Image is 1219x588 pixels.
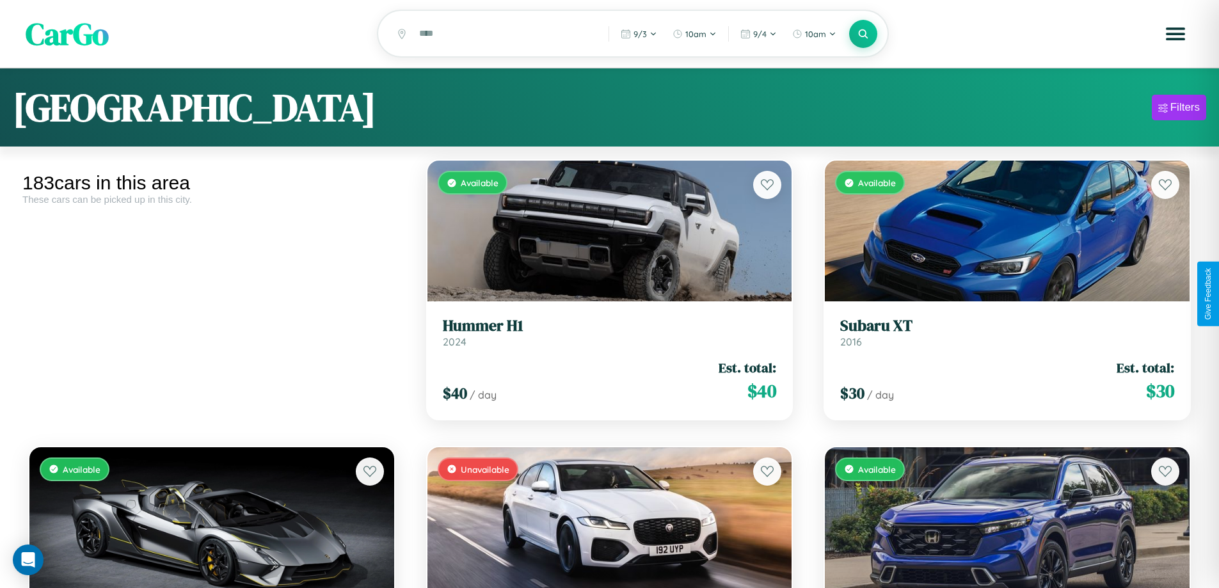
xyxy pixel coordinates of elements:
span: 2016 [840,335,862,348]
div: Filters [1170,101,1200,114]
span: / day [867,388,894,401]
span: Available [858,464,896,475]
div: These cars can be picked up in this city. [22,194,401,205]
button: 10am [666,24,723,44]
span: $ 40 [443,383,467,404]
span: Est. total: [719,358,776,377]
span: 9 / 4 [753,29,767,39]
span: 10am [685,29,706,39]
span: Est. total: [1117,358,1174,377]
span: 2024 [443,335,466,348]
span: $ 40 [747,378,776,404]
button: 9/4 [734,24,783,44]
button: Filters [1152,95,1206,120]
span: Unavailable [461,464,509,475]
span: $ 30 [840,383,864,404]
h1: [GEOGRAPHIC_DATA] [13,81,376,134]
span: Available [858,177,896,188]
h3: Hummer H1 [443,317,777,335]
button: 9/3 [614,24,664,44]
span: 10am [805,29,826,39]
span: / day [470,388,497,401]
a: Hummer H12024 [443,317,777,348]
span: Available [461,177,498,188]
span: Available [63,464,100,475]
span: $ 30 [1146,378,1174,404]
span: CarGo [26,13,109,55]
div: 183 cars in this area [22,172,401,194]
div: Open Intercom Messenger [13,544,44,575]
button: 10am [786,24,843,44]
h3: Subaru XT [840,317,1174,335]
span: 9 / 3 [633,29,647,39]
div: Give Feedback [1204,268,1213,320]
a: Subaru XT2016 [840,317,1174,348]
button: Open menu [1158,16,1193,52]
